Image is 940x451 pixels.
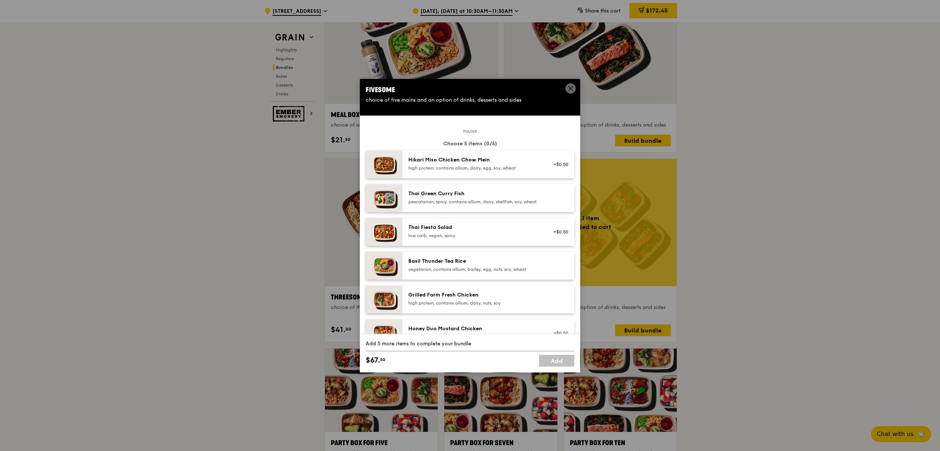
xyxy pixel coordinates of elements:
div: Thai Green Curry Fish [408,190,540,197]
img: daily_normal_HORZ-Grilled-Farm-Fresh-Chicken.jpg [366,285,402,313]
div: Choose 5 items (0/5) [366,140,574,148]
div: Thai Fiesta Salad [408,224,540,231]
span: $67. [366,355,380,366]
div: choice of five mains and an option of drinks, desserts and sides [366,97,574,104]
div: +$0.50 [549,330,568,336]
div: low carb, vegan, spicy [408,233,540,239]
div: +$0.50 [549,229,568,235]
span: 50 [380,357,386,363]
div: high protein, contains allium, dairy, nuts, soy [408,300,540,306]
div: Fivesome [366,85,574,95]
a: Add [539,355,574,367]
div: pescatarian, spicy, contains allium, dairy, shellfish, soy, wheat [408,199,540,205]
span: Mains [460,128,480,134]
div: Basil Thunder Tea Rice [408,258,540,265]
img: daily_normal_Hikari_Miso_Chicken_Chow_Mein__Horizontal_.jpg [366,150,402,178]
div: Honey Duo Mustard Chicken [408,325,540,332]
img: daily_normal_Thai_Fiesta_Salad__Horizontal_.jpg [366,218,402,246]
div: high protein, contains allium, dairy, egg, soy, wheat [408,165,540,171]
img: daily_normal_Honey_Duo_Mustard_Chicken__Horizontal_.jpg [366,319,402,347]
div: Add 5 more items to complete your bundle [366,340,574,348]
img: daily_normal_HORZ-Basil-Thunder-Tea-Rice.jpg [366,252,402,280]
div: high protein, contains allium, soy, wheat [408,334,540,340]
div: vegetarian, contains allium, barley, egg, nuts, soy, wheat [408,266,540,272]
img: daily_normal_HORZ-Thai-Green-Curry-Fish.jpg [366,184,402,212]
div: Hikari Miso Chicken Chow Mein [408,156,540,164]
div: Grilled Farm Fresh Chicken [408,291,540,299]
div: +$0.50 [549,161,568,167]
